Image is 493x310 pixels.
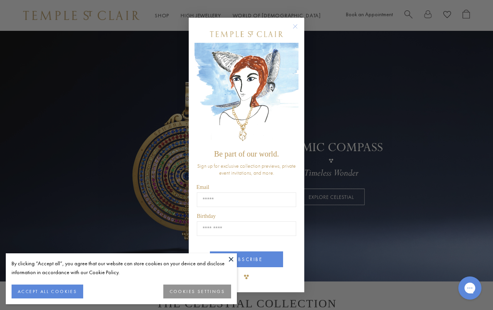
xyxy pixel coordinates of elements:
span: Email [196,184,209,190]
div: By clicking “Accept all”, you agree that our website can store cookies on your device and disclos... [12,259,231,277]
span: Sign up for exclusive collection previews, private event invitations, and more. [197,162,296,176]
span: Be part of our world. [214,150,279,158]
iframe: Gorgias live chat messenger [454,274,485,302]
img: TSC [239,269,254,285]
img: Temple St. Clair [210,31,283,37]
button: COOKIES SETTINGS [163,285,231,298]
img: c4a9eb12-d91a-4d4a-8ee0-386386f4f338.jpeg [195,43,298,146]
input: Email [197,192,296,207]
span: Birthday [197,213,216,219]
button: ACCEPT ALL COOKIES [12,285,83,298]
button: SUBSCRIBE [210,251,283,267]
button: Close dialog [294,25,304,35]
